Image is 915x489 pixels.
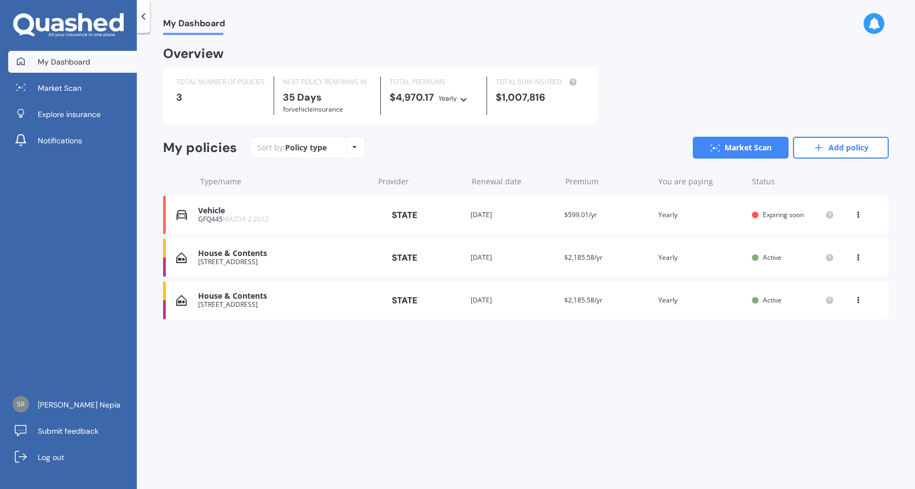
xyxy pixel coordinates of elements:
[176,295,187,306] img: House & Contents
[658,252,743,263] div: Yearly
[377,290,432,310] img: State
[198,258,368,266] div: [STREET_ADDRESS]
[38,83,82,94] span: Market Scan
[472,176,557,187] div: Renewal date
[38,426,99,436] span: Submit feedback
[496,77,584,88] div: TOTAL SUM INSURED
[496,92,584,103] div: $1,007,816
[163,18,225,33] span: My Dashboard
[38,135,82,146] span: Notifications
[285,142,327,153] div: Policy type
[283,91,322,104] b: 35 Days
[658,209,743,220] div: Yearly
[198,249,368,258] div: House & Contents
[378,176,463,187] div: Provider
[763,210,804,219] span: Expiring soon
[658,176,743,187] div: You are paying
[198,301,368,308] div: [STREET_ADDRESS]
[752,176,834,187] div: Status
[763,253,781,262] span: Active
[176,252,187,263] img: House & Contents
[8,77,137,99] a: Market Scan
[176,77,265,88] div: TOTAL NUMBER OF POLICIES
[38,452,64,463] span: Log out
[8,446,137,468] a: Log out
[38,56,90,67] span: My Dashboard
[564,253,603,262] span: $2,185.58/yr
[283,104,343,114] span: for Vehicle insurance
[763,295,781,305] span: Active
[390,77,478,88] div: TOTAL PREMIUMS
[8,420,137,442] a: Submit feedback
[471,209,555,220] div: [DATE]
[471,295,555,306] div: [DATE]
[8,103,137,125] a: Explore insurance
[377,205,432,225] img: State
[257,142,327,153] div: Sort by:
[176,92,265,103] div: 3
[377,248,432,267] img: State
[198,292,368,301] div: House & Contents
[176,209,187,220] img: Vehicle
[13,396,29,412] img: 4e0e0e7bdb343161c976cff2051c2e58
[223,214,269,224] span: MAZDA 2 2012
[198,216,368,223] div: GFQ445
[693,137,789,159] a: Market Scan
[163,140,237,156] div: My policies
[565,176,650,187] div: Premium
[8,51,137,73] a: My Dashboard
[198,206,368,216] div: Vehicle
[471,252,555,263] div: [DATE]
[658,295,743,306] div: Yearly
[38,399,120,410] span: [PERSON_NAME] Nepia
[8,394,137,416] a: [PERSON_NAME] Nepia
[438,93,457,104] div: Yearly
[8,130,137,152] a: Notifications
[283,77,372,88] div: NEXT POLICY RENEWING IN
[564,295,603,305] span: $2,185.58/yr
[163,48,224,59] div: Overview
[390,92,478,104] div: $4,970.17
[38,109,101,120] span: Explore insurance
[793,137,889,159] a: Add policy
[200,176,369,187] div: Type/name
[564,210,597,219] span: $599.01/yr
